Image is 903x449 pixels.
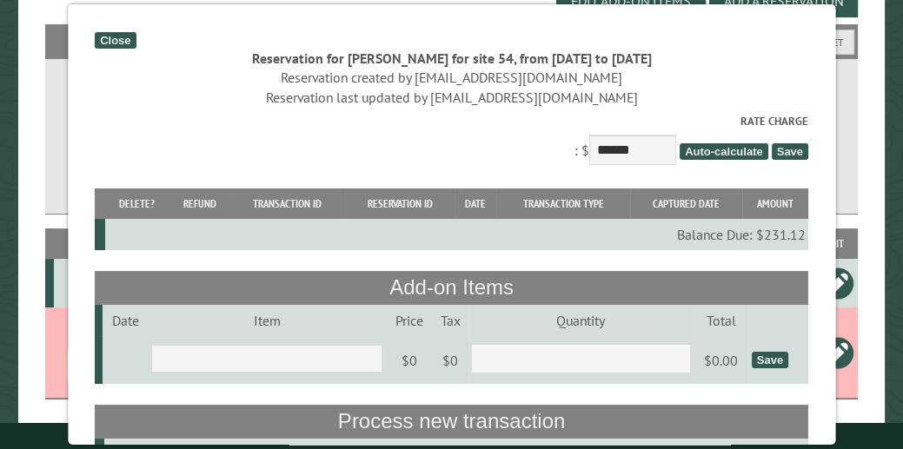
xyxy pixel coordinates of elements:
[496,188,630,219] th: Transaction Type
[694,305,749,336] td: Total
[45,24,858,57] h2: Filters
[630,188,742,219] th: Captured Date
[149,305,386,336] td: Item
[752,352,788,368] div: Save
[169,188,230,219] th: Refund
[105,219,808,250] td: Balance Due: $231.12
[386,305,433,336] td: Price
[95,68,808,87] div: Reservation created by [EMAIL_ADDRESS][DOMAIN_NAME]
[432,336,468,385] td: $0
[54,228,134,259] th: Site
[95,88,808,107] div: Reservation last updated by [EMAIL_ADDRESS][DOMAIN_NAME]
[386,336,433,385] td: $0
[345,188,455,219] th: Reservation ID
[105,188,169,219] th: Delete?
[95,49,808,68] div: Reservation for [PERSON_NAME] for site 54, from [DATE] to [DATE]
[95,32,136,49] div: Close
[103,305,148,336] td: Date
[61,274,131,292] div: 63
[772,143,808,160] span: Save
[95,113,808,169] div: : $
[680,143,768,160] span: Auto-calculate
[742,188,808,219] th: Amount
[230,188,345,219] th: Transaction ID
[95,405,808,438] th: Process new transaction
[468,305,694,336] td: Quantity
[95,113,808,129] label: Rate Charge
[95,271,808,304] th: Add-on Items
[694,336,749,385] td: $0.00
[432,305,468,336] td: Tax
[455,188,496,219] th: Date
